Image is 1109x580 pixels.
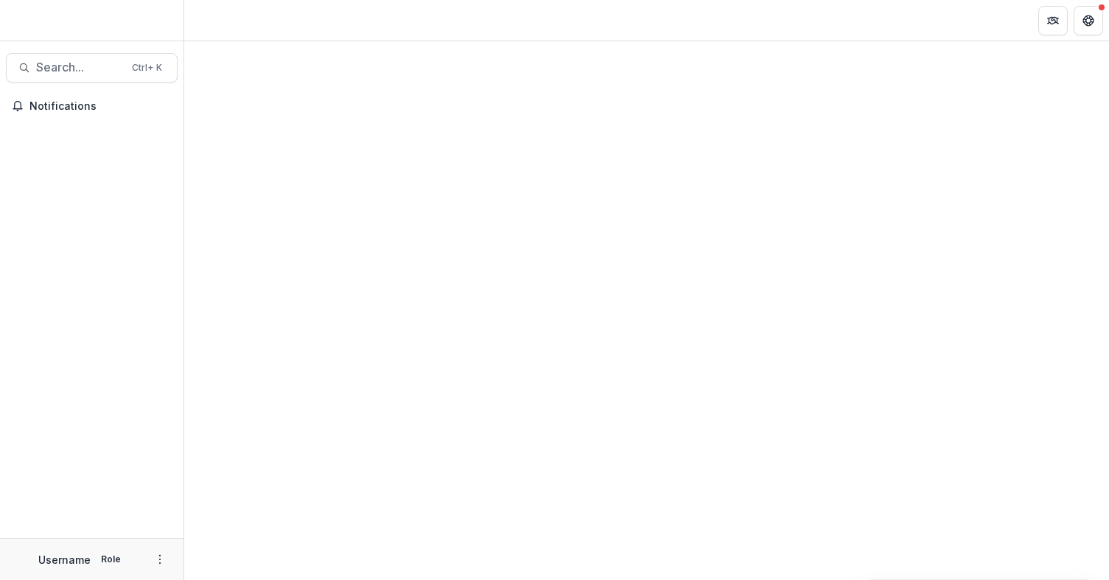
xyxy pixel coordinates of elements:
p: Username [38,552,91,567]
button: Partners [1038,6,1068,35]
button: More [151,551,169,568]
div: Ctrl + K [129,60,165,76]
span: Search... [36,60,123,74]
span: Notifications [29,100,172,113]
p: Role [97,553,125,566]
button: Get Help [1074,6,1103,35]
button: Notifications [6,94,178,118]
button: Search... [6,53,178,83]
